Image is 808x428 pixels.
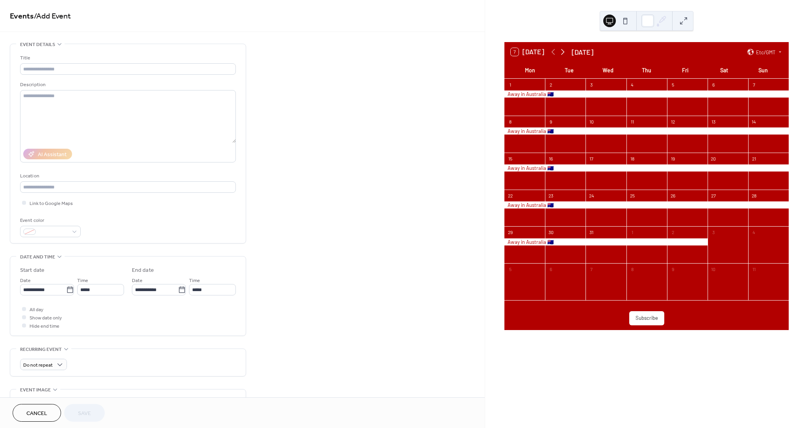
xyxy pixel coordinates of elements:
[710,155,717,162] div: 20
[507,229,514,236] div: 29
[504,238,708,245] div: Away in Australia 🇦🇺
[20,266,44,275] div: Start date
[548,192,554,199] div: 23
[588,155,595,162] div: 17
[548,81,554,88] div: 2
[30,306,43,314] span: All day
[132,266,154,275] div: End date
[507,81,514,88] div: 1
[132,277,143,285] span: Date
[20,81,234,89] div: Description
[669,155,676,162] div: 19
[710,81,717,88] div: 6
[507,266,514,273] div: 5
[710,192,717,199] div: 27
[507,118,514,125] div: 8
[23,361,53,370] span: Do not repeat
[751,192,757,199] div: 28
[710,118,717,125] div: 13
[26,410,47,418] span: Cancel
[20,345,62,354] span: Recurring event
[20,277,31,285] span: Date
[588,81,595,88] div: 3
[77,277,88,285] span: Time
[20,253,55,261] span: Date and time
[189,277,200,285] span: Time
[30,314,62,322] span: Show date only
[710,266,717,273] div: 10
[629,118,636,125] div: 11
[629,192,636,199] div: 25
[751,229,757,236] div: 4
[30,322,59,330] span: Hide end time
[705,62,744,78] div: Sat
[710,229,717,236] div: 3
[20,216,79,225] div: Event color
[743,62,782,78] div: Sun
[548,266,554,273] div: 6
[629,229,636,236] div: 1
[669,229,676,236] div: 2
[572,47,593,57] div: [DATE]
[751,155,757,162] div: 21
[548,118,554,125] div: 9
[669,192,676,199] div: 26
[629,266,636,273] div: 8
[548,155,554,162] div: 16
[34,9,71,24] span: / Add Event
[550,62,589,78] div: Tue
[30,199,73,208] span: Link to Google Maps
[20,41,55,49] span: Event details
[588,118,595,125] div: 10
[751,118,757,125] div: 14
[508,46,547,58] button: 7[DATE]
[20,172,234,180] div: Location
[756,50,776,55] span: Etc/GMT
[504,201,789,208] div: Away in Australia 🇦🇺
[504,164,789,172] div: Away in Australia 🇦🇺
[588,192,595,199] div: 24
[10,9,34,24] a: Events
[751,266,757,273] div: 11
[669,118,676,125] div: 12
[666,62,705,78] div: Fri
[13,404,61,422] button: Cancel
[588,62,627,78] div: Wed
[751,81,757,88] div: 7
[511,62,550,78] div: Mon
[548,229,554,236] div: 30
[629,81,636,88] div: 4
[20,54,234,62] div: Title
[507,155,514,162] div: 15
[629,311,664,325] button: Subscribe
[504,127,789,135] div: Away in Australia 🇦🇺
[627,62,666,78] div: Thu
[588,266,595,273] div: 7
[669,81,676,88] div: 5
[504,90,789,98] div: Away in Australia 🇦🇺
[507,192,514,199] div: 22
[588,229,595,236] div: 31
[20,386,51,394] span: Event image
[629,155,636,162] div: 18
[669,266,676,273] div: 9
